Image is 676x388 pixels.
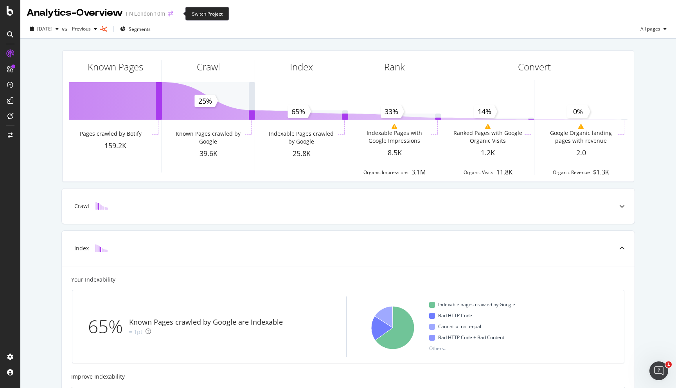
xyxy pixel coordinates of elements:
[185,7,229,21] div: Switch Project
[129,26,151,32] span: Segments
[438,311,472,320] span: Bad HTTP Code
[71,373,625,381] div: Improve Indexability
[359,129,429,145] div: Indexable Pages with Google Impressions
[88,314,129,339] div: 65%
[649,361,668,380] iframe: Intercom live chat
[255,149,348,159] div: 25.8K
[126,10,165,18] div: FN London 10m
[80,130,142,138] div: Pages crawled by Botify
[95,202,108,210] img: block-icon
[197,60,220,74] div: Crawl
[162,149,255,159] div: 39.6K
[438,300,515,309] span: Indexable pages crawled by Google
[369,296,417,357] svg: A chart.
[412,168,426,177] div: 3.1M
[665,361,672,368] span: 1
[27,6,123,20] div: Analytics - Overview
[62,25,69,33] span: vs
[426,344,451,353] span: Others...
[348,148,441,158] div: 8.5K
[637,23,670,35] button: All pages
[117,23,154,35] button: Segments
[69,23,100,35] button: Previous
[69,141,162,151] div: 159.2K
[69,25,91,32] span: Previous
[438,322,481,331] span: Canonical not equal
[88,60,143,74] div: Known Pages
[37,25,52,32] span: 2025 Sep. 5th
[74,244,89,252] div: Index
[71,276,115,284] div: Your Indexability
[134,328,142,336] div: 1pt
[168,11,173,16] div: arrow-right-arrow-left
[266,130,336,145] div: Indexable Pages crawled by Google
[27,23,62,35] button: [DATE]
[438,333,504,342] span: Bad HTTP Code + Bad Content
[290,60,313,74] div: Index
[384,60,405,74] div: Rank
[173,130,243,145] div: Known Pages crawled by Google
[95,244,108,252] img: block-icon
[637,25,660,32] span: All pages
[129,331,132,333] img: Equal
[363,169,408,176] div: Organic Impressions
[74,202,89,210] div: Crawl
[129,317,283,327] div: Known Pages crawled by Google are Indexable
